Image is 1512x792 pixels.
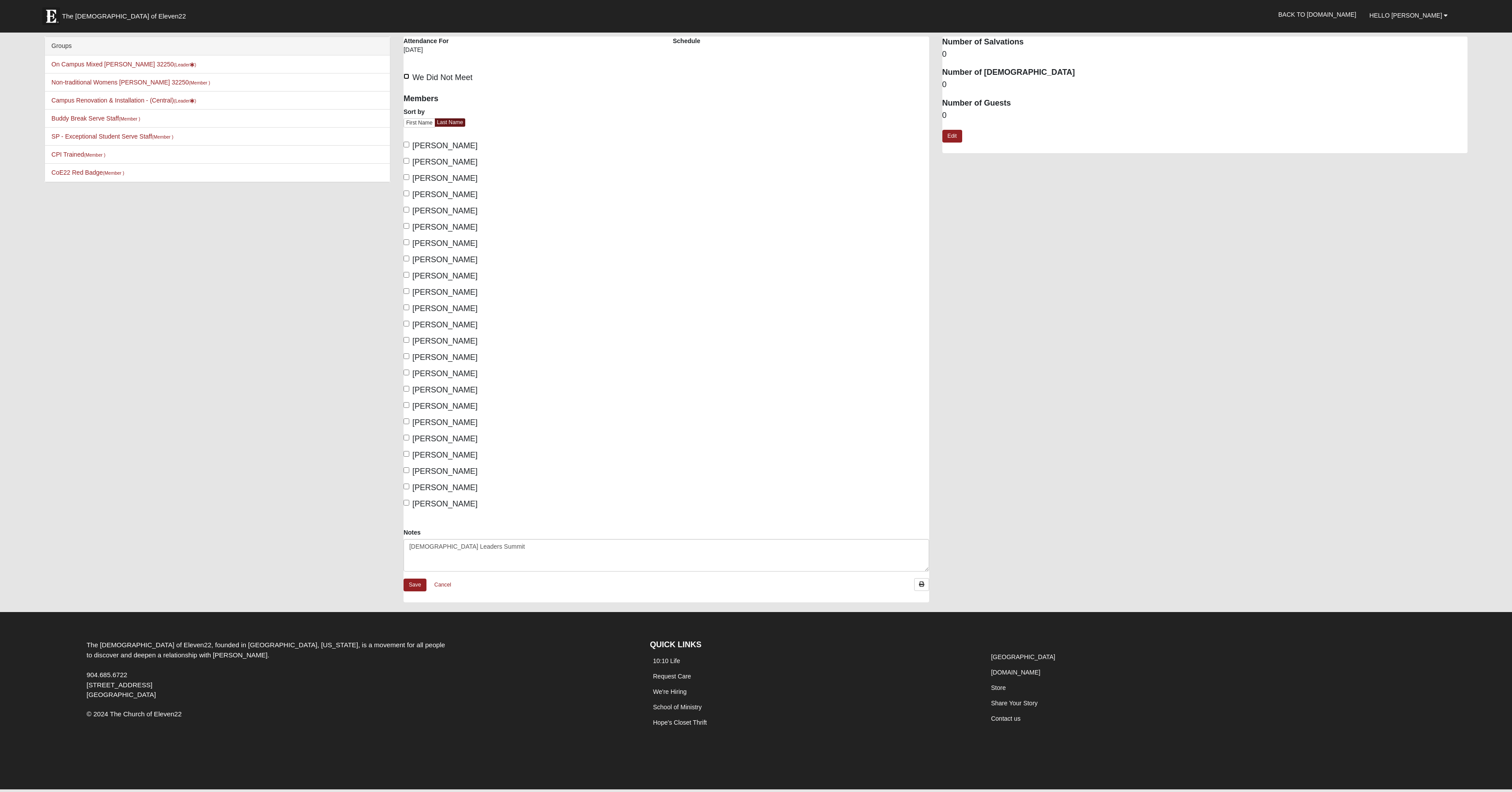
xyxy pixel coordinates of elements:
input: [PERSON_NAME] [404,256,409,261]
span: [PERSON_NAME] [412,320,478,329]
a: CPI Trained(Member ) [52,151,105,158]
span: © 2024 The Church of Eleven22 [87,710,182,718]
a: Save [404,579,426,591]
img: Eleven22 logo [42,7,60,25]
span: We Did Not Meet [412,73,473,82]
input: [PERSON_NAME] [404,500,409,506]
input: [PERSON_NAME] [404,402,409,408]
a: School of Ministry [653,704,701,711]
small: (Member ) [119,116,140,121]
span: [PERSON_NAME] [412,353,478,362]
div: [DATE] [404,45,525,60]
label: Notes [404,528,421,537]
a: Print Attendance Roster [914,578,929,591]
span: [PERSON_NAME] [412,483,478,492]
a: Non-traditional Womens [PERSON_NAME] 32250(Member ) [52,79,210,86]
span: [PERSON_NAME] [412,255,478,264]
input: [PERSON_NAME] [404,272,409,278]
dt: Number of Guests [942,98,1468,109]
a: Share Your Story [991,700,1038,707]
label: Attendance For [404,37,449,45]
span: [PERSON_NAME] [412,271,478,280]
dd: 0 [942,110,1468,121]
span: [GEOGRAPHIC_DATA] [87,691,156,698]
label: Sort by [404,107,425,116]
input: [PERSON_NAME] [404,418,409,424]
dd: 0 [942,49,1468,60]
a: We're Hiring [653,688,686,695]
textarea: [DEMOGRAPHIC_DATA] Leaders Summit [404,539,929,572]
span: [PERSON_NAME] [412,206,478,215]
input: [PERSON_NAME] [404,435,409,440]
a: Hope's Closet Thrift [653,719,707,726]
input: [PERSON_NAME] [404,207,409,213]
input: [PERSON_NAME] [404,288,409,294]
span: [PERSON_NAME] [412,190,478,199]
a: The [DEMOGRAPHIC_DATA] of Eleven22 [38,3,214,25]
dt: Number of Salvations [942,37,1468,48]
a: Back to [DOMAIN_NAME] [1272,4,1363,26]
small: (Member ) [152,134,173,139]
a: Request Care [653,673,691,680]
span: [PERSON_NAME] [412,337,478,345]
small: (Member ) [103,170,124,176]
span: [PERSON_NAME] [412,239,478,248]
a: 10:10 Life [653,657,680,664]
small: (Member ) [84,152,105,158]
span: [PERSON_NAME] [412,467,478,476]
a: Last Name [435,118,465,127]
small: (Leader ) [174,62,196,67]
a: Campus Renovation & Installation - (Central)(Leader) [52,97,196,104]
input: [PERSON_NAME] [404,142,409,147]
span: [PERSON_NAME] [412,451,478,459]
span: [PERSON_NAME] [412,434,478,443]
span: [PERSON_NAME] [412,402,478,411]
input: [PERSON_NAME] [404,370,409,375]
span: [PERSON_NAME] [412,304,478,313]
a: [GEOGRAPHIC_DATA] [991,653,1055,660]
input: [PERSON_NAME] [404,337,409,343]
input: [PERSON_NAME] [404,174,409,180]
a: Contact us [991,715,1020,722]
a: CoE22 Red Badge(Member ) [52,169,124,176]
input: [PERSON_NAME] [404,304,409,310]
a: SP - Exceptional Student Serve Staff(Member ) [52,133,174,140]
a: On Campus Mixed [PERSON_NAME] 32250(Leader) [52,61,196,68]
span: The [DEMOGRAPHIC_DATA] of Eleven22 [62,12,186,21]
a: Store [991,684,1005,691]
small: (Leader ) [174,98,196,103]
input: [PERSON_NAME] [404,321,409,326]
span: [PERSON_NAME] [412,288,478,297]
input: [PERSON_NAME] [404,353,409,359]
a: Cancel [429,578,457,592]
input: [PERSON_NAME] [404,223,409,229]
a: Edit [942,130,962,143]
a: First Name [404,118,435,128]
input: [PERSON_NAME] [404,484,409,489]
dd: 0 [942,79,1468,91]
a: [DOMAIN_NAME] [991,669,1040,676]
span: [PERSON_NAME] [412,499,478,508]
span: [PERSON_NAME] [412,385,478,394]
input: [PERSON_NAME] [404,239,409,245]
a: Buddy Break Serve Staff(Member ) [52,115,140,122]
span: [PERSON_NAME] [412,369,478,378]
input: [PERSON_NAME] [404,158,409,164]
label: Schedule [673,37,700,45]
div: The [DEMOGRAPHIC_DATA] of Eleven22, founded in [GEOGRAPHIC_DATA], [US_STATE], is a movement for a... [80,640,456,700]
div: Groups [45,37,390,55]
input: [PERSON_NAME] [404,467,409,473]
a: Hello [PERSON_NAME] [1363,4,1454,26]
h4: Members [404,94,660,104]
span: [PERSON_NAME] [412,223,478,231]
span: [PERSON_NAME] [412,141,478,150]
span: [PERSON_NAME] [412,158,478,166]
dt: Number of [DEMOGRAPHIC_DATA] [942,67,1468,78]
input: [PERSON_NAME] [404,451,409,457]
input: [PERSON_NAME] [404,191,409,196]
input: We Did Not Meet [404,73,409,79]
input: [PERSON_NAME] [404,386,409,392]
span: Hello [PERSON_NAME] [1369,12,1442,19]
span: [PERSON_NAME] [412,418,478,427]
small: (Member ) [189,80,210,85]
